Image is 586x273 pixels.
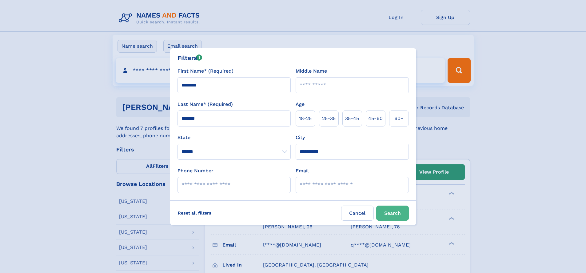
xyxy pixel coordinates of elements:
[341,206,374,221] label: Cancel
[376,206,409,221] button: Search
[174,206,215,220] label: Reset all filters
[394,115,404,122] span: 60+
[296,167,309,175] label: Email
[296,101,305,108] label: Age
[177,134,291,141] label: State
[296,67,327,75] label: Middle Name
[177,67,233,75] label: First Name* (Required)
[345,115,359,122] span: 35‑45
[299,115,312,122] span: 18‑25
[177,167,213,175] label: Phone Number
[177,101,233,108] label: Last Name* (Required)
[177,53,202,62] div: Filters
[368,115,383,122] span: 45‑60
[296,134,305,141] label: City
[322,115,336,122] span: 25‑35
